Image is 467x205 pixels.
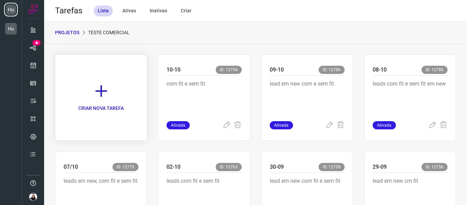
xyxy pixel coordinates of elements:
span: ID: 12759 [319,163,345,171]
span: ID: 12786 [319,66,345,74]
span: ID: 12794 [216,66,242,74]
p: 29-09 [373,163,387,171]
span: ID: 12775 [112,163,138,171]
span: Ativada [373,121,396,129]
span: ID: 12756 [422,163,448,171]
p: PROJETOS [55,29,79,36]
li: Hu [4,3,18,16]
span: ID: 12780 [422,66,448,74]
p: 08-10 [373,66,387,74]
div: Criar [177,5,196,16]
span: Ativada [166,121,190,129]
p: 07/10 [64,163,78,171]
p: 09-10 [270,66,284,74]
div: Ativas [118,5,140,16]
p: 02-10 [166,163,181,171]
div: Inativas [146,5,171,16]
p: com fit e sem fit [166,80,241,114]
p: 10-10 [166,66,181,74]
span: Ativada [270,121,293,129]
p: 30-09 [270,163,284,171]
div: Lista [94,5,113,16]
h2: Tarefas [55,6,82,16]
a: CRIAR NOVA TAREFA [55,54,147,141]
img: 662d8b14c1de322ee1c7fc7bf9a9ccae.jpeg [29,193,37,201]
p: lead em new com e sem fit [270,80,345,114]
p: CRIAR NOVA TAREFA [78,105,124,112]
li: Hu [4,22,18,36]
p: teste comercial [88,29,130,36]
img: Logo [28,4,38,14]
p: leads com fit e sem fit em new [373,80,448,114]
span: ID: 12763 [216,163,242,171]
